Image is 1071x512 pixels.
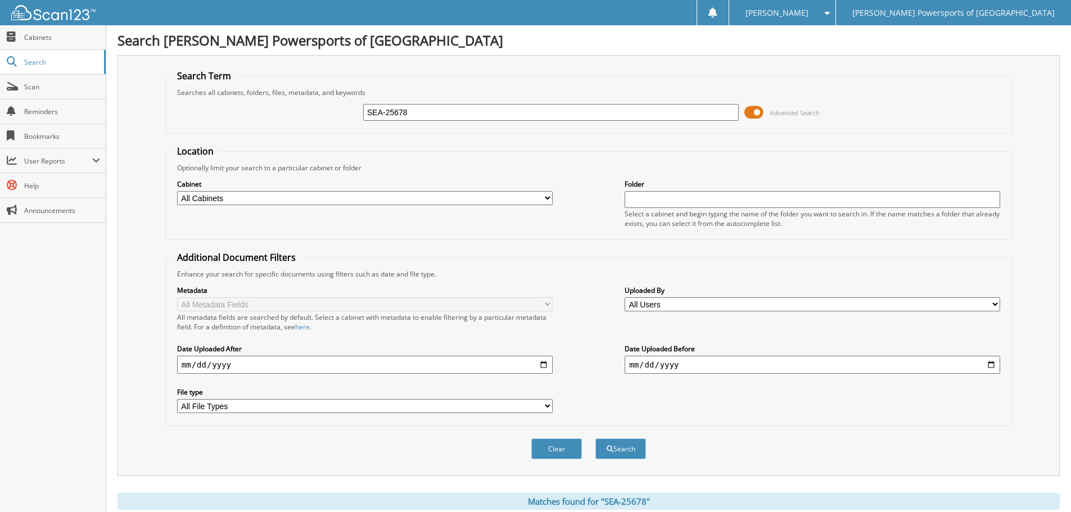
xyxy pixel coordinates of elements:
[24,132,100,141] span: Bookmarks
[625,356,1000,374] input: end
[595,438,646,459] button: Search
[171,163,1006,173] div: Optionally limit your search to a particular cabinet or folder
[24,82,100,92] span: Scan
[24,33,100,42] span: Cabinets
[171,269,1006,279] div: Enhance your search for specific documents using filters such as date and file type.
[745,10,808,16] span: [PERSON_NAME]
[171,70,237,82] legend: Search Term
[118,493,1060,510] div: Matches found for "SEA-25678"
[118,31,1060,49] h1: Search [PERSON_NAME] Powersports of [GEOGRAPHIC_DATA]
[171,88,1006,97] div: Searches all cabinets, folders, files, metadata, and keywords
[24,181,100,191] span: Help
[177,312,553,332] div: All metadata fields are searched by default. Select a cabinet with metadata to enable filtering b...
[531,438,582,459] button: Clear
[295,322,310,332] a: here
[625,344,1000,354] label: Date Uploaded Before
[625,179,1000,189] label: Folder
[24,206,100,215] span: Announcements
[177,179,553,189] label: Cabinet
[171,145,219,157] legend: Location
[770,108,820,117] span: Advanced Search
[625,209,1000,228] div: Select a cabinet and begin typing the name of the folder you want to search in. If the name match...
[177,286,553,295] label: Metadata
[852,10,1055,16] span: [PERSON_NAME] Powersports of [GEOGRAPHIC_DATA]
[625,286,1000,295] label: Uploaded By
[177,356,553,374] input: start
[24,57,98,67] span: Search
[177,344,553,354] label: Date Uploaded After
[11,5,96,20] img: scan123-logo-white.svg
[24,107,100,116] span: Reminders
[24,156,92,166] span: User Reports
[177,387,553,397] label: File type
[171,251,301,264] legend: Additional Document Filters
